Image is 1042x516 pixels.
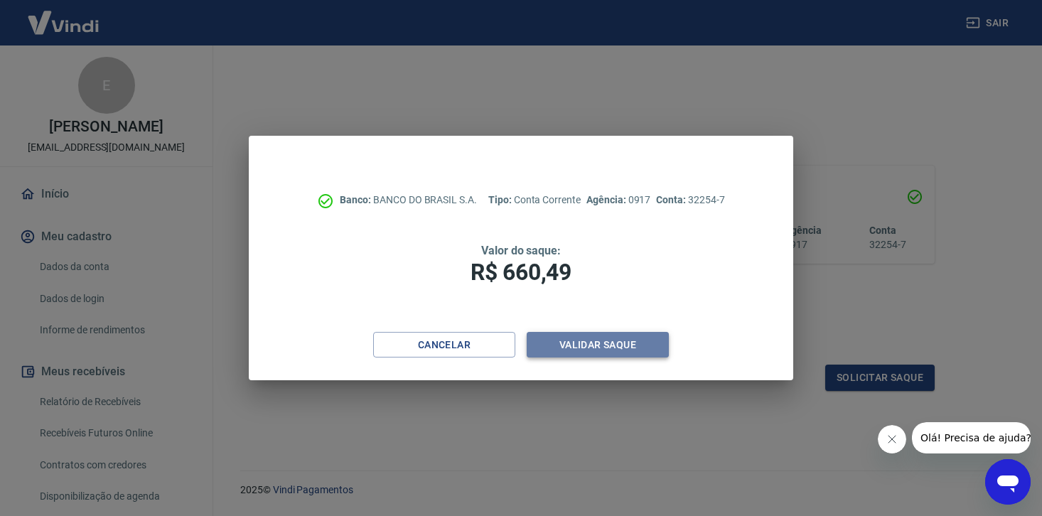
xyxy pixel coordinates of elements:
iframe: Mensagem da empresa [912,422,1031,453]
span: Agência: [586,194,628,205]
button: Validar saque [527,332,669,358]
iframe: Fechar mensagem [878,425,906,453]
span: Conta: [656,194,688,205]
span: Tipo: [488,194,514,205]
p: Conta Corrente [488,193,581,208]
p: 0917 [586,193,650,208]
button: Cancelar [373,332,515,358]
span: Banco: [340,194,373,205]
p: 32254-7 [656,193,724,208]
p: BANCO DO BRASIL S.A. [340,193,477,208]
span: Valor do saque: [481,244,561,257]
span: Olá! Precisa de ajuda? [9,10,119,21]
span: R$ 660,49 [471,259,571,286]
iframe: Botão para abrir a janela de mensagens [985,459,1031,505]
